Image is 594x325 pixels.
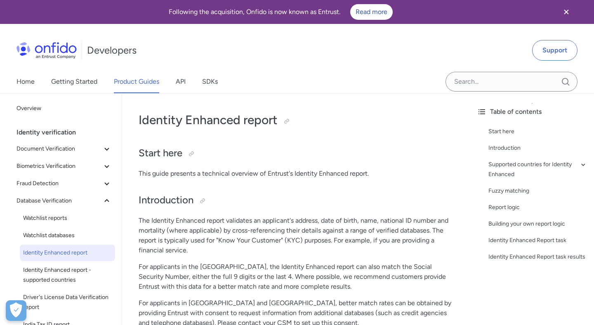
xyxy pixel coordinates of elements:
a: SDKs [202,70,218,93]
span: Overview [16,104,112,113]
a: Report logic [488,203,587,212]
div: Cookie Preferences [6,300,26,321]
button: Database Verification [13,193,115,209]
p: This guide presents a technical overview of Entrust's Identity Enhanced report. [139,169,454,179]
p: For applicants in the [GEOGRAPHIC_DATA], the Identity Enhanced report can also match the Social S... [139,262,454,292]
a: Identity Enhanced report - supported countries [20,262,115,288]
h2: Introduction [139,193,454,207]
button: Close banner [551,2,582,22]
span: Identity Enhanced report [23,248,112,258]
a: Fuzzy matching [488,186,587,196]
div: Identity verification [16,124,118,141]
span: Driver's License Data Verification report [23,292,112,312]
a: Introduction [488,143,587,153]
span: Fraud Detection [16,179,102,188]
a: Support [532,40,577,61]
button: Open Preferences [6,300,26,321]
a: Identity Enhanced Report task [488,236,587,245]
a: Driver's License Data Verification report [20,289,115,316]
a: Home [16,70,35,93]
h2: Start here [139,146,454,160]
h1: Developers [87,44,137,57]
span: Database Verification [16,196,102,206]
a: Product Guides [114,70,159,93]
div: Following the acquisition, Onfido is now known as Entrust. [10,4,551,20]
a: Watchlist databases [20,227,115,244]
span: Identity Enhanced report - supported countries [23,265,112,285]
a: Watchlist reports [20,210,115,226]
img: Onfido Logo [16,42,77,59]
span: Watchlist databases [23,231,112,240]
button: Fraud Detection [13,175,115,192]
a: Start here [488,127,587,137]
input: Onfido search input field [445,72,577,92]
a: Identity Enhanced report [20,245,115,261]
span: Document Verification [16,144,102,154]
a: Identity Enhanced Report task results [488,252,587,262]
a: Read more [350,4,393,20]
a: Supported countries for Identity Enhanced [488,160,587,179]
p: The Identity Enhanced report validates an applicant's address, date of birth, name, national ID n... [139,216,454,255]
span: Biometrics Verification [16,161,102,171]
span: Watchlist reports [23,213,112,223]
div: Table of contents [477,107,587,117]
h1: Identity Enhanced report [139,112,454,128]
a: Overview [13,100,115,117]
a: Building your own report logic [488,219,587,229]
button: Biometrics Verification [13,158,115,174]
a: Getting Started [51,70,97,93]
button: Document Verification [13,141,115,157]
a: API [176,70,186,93]
svg: Close banner [561,7,571,17]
